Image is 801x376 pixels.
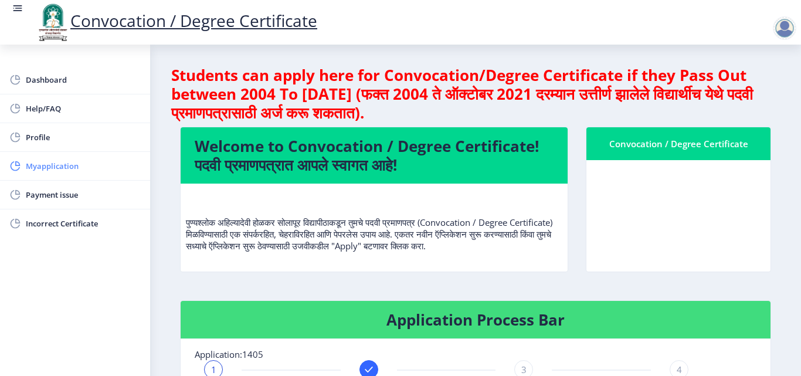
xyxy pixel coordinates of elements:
[186,193,562,252] p: पुण्यश्लोक अहिल्यादेवी होळकर सोलापूर विद्यापीठाकडून तुमचे पदवी प्रमाणपत्र (Convocation / Degree C...
[211,364,216,375] span: 1
[171,66,780,122] h4: Students can apply here for Convocation/Degree Certificate if they Pass Out between 2004 To [DATE...
[26,73,141,87] span: Dashboard
[600,137,756,151] div: Convocation / Degree Certificate
[35,9,317,32] a: Convocation / Degree Certificate
[26,188,141,202] span: Payment issue
[521,364,527,375] span: 3
[677,364,682,375] span: 4
[26,130,141,144] span: Profile
[26,159,141,173] span: Myapplication
[195,348,263,360] span: Application:1405
[26,101,141,116] span: Help/FAQ
[195,310,756,329] h4: Application Process Bar
[35,2,70,42] img: logo
[195,137,554,174] h4: Welcome to Convocation / Degree Certificate! पदवी प्रमाणपत्रात आपले स्वागत आहे!
[26,216,141,231] span: Incorrect Certificate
